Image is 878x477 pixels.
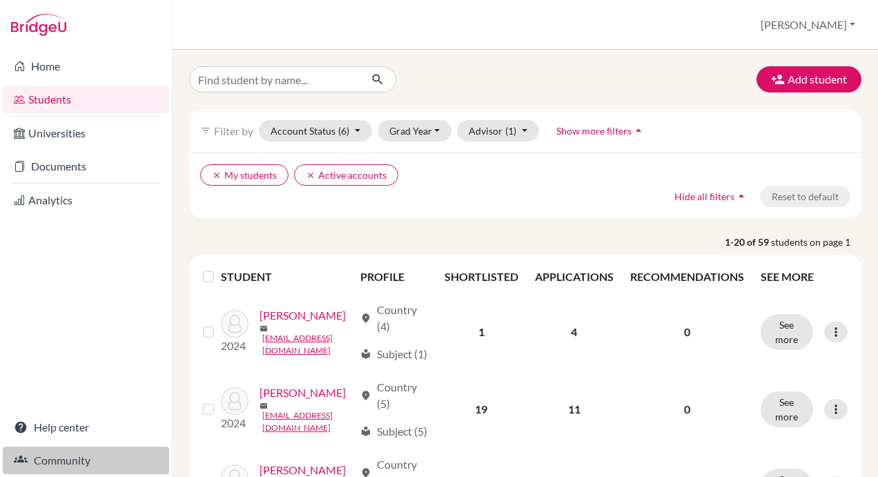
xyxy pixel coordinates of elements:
a: Documents [3,153,169,180]
i: clear [306,171,315,180]
button: Add student [757,66,861,93]
button: clearActive accounts [294,164,398,186]
span: location_on [360,390,371,401]
span: local_library [360,349,371,360]
span: Hide all filters [674,191,734,202]
strong: 1-20 of 59 [725,235,771,249]
a: [PERSON_NAME] [260,384,346,401]
button: Show more filtersarrow_drop_up [545,120,657,142]
button: Grad Year [378,120,452,142]
button: Advisor(1) [457,120,539,142]
span: mail [260,324,268,333]
td: 4 [527,293,622,371]
a: Help center [3,413,169,441]
th: STUDENT [221,260,352,293]
th: SHORTLISTED [436,260,527,293]
i: arrow_drop_up [632,124,645,137]
a: [EMAIL_ADDRESS][DOMAIN_NAME] [262,409,354,434]
button: Hide all filtersarrow_drop_up [663,186,760,207]
p: 2024 [221,338,248,354]
img: Abdurahman, Abdulahi [221,310,248,338]
input: Find student by name... [189,66,360,93]
p: 2024 [221,415,248,431]
span: location_on [360,313,371,324]
td: 11 [527,371,622,448]
div: Subject (5) [360,423,427,440]
a: [EMAIL_ADDRESS][DOMAIN_NAME] [262,332,354,357]
div: Subject (1) [360,346,427,362]
th: PROFILE [352,260,436,293]
a: Universities [3,119,169,147]
a: Students [3,86,169,113]
span: Show more filters [556,125,632,137]
i: filter_list [200,125,211,136]
p: 0 [630,401,744,418]
td: 1 [436,293,527,371]
span: Filter by [214,124,253,137]
a: [PERSON_NAME] [260,307,346,324]
th: APPLICATIONS [527,260,622,293]
a: Analytics [3,186,169,214]
span: students on page 1 [771,235,861,249]
span: local_library [360,426,371,437]
button: See more [761,391,813,427]
th: RECOMMENDATIONS [622,260,752,293]
p: 0 [630,324,744,340]
span: mail [260,402,268,410]
button: Account Status(6) [259,120,372,142]
span: (6) [338,125,349,137]
a: Community [3,447,169,474]
img: Bridge-U [11,14,66,36]
button: clearMy students [200,164,289,186]
i: clear [212,171,222,180]
i: arrow_drop_up [734,189,748,203]
td: 19 [436,371,527,448]
button: [PERSON_NAME] [754,12,861,38]
div: Country (5) [360,379,428,412]
img: Alam, Aazam [221,387,248,415]
span: (1) [505,125,516,137]
th: SEE MORE [752,260,856,293]
button: Reset to default [760,186,850,207]
button: See more [761,314,813,350]
div: Country (4) [360,302,428,335]
a: Home [3,52,169,80]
